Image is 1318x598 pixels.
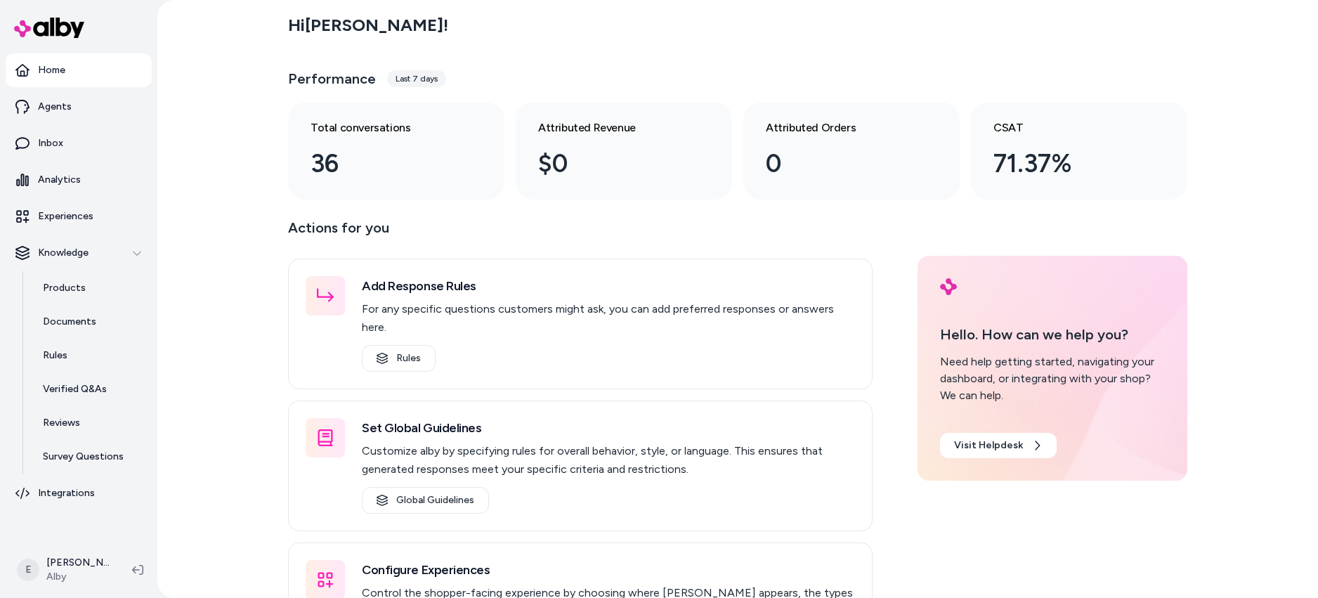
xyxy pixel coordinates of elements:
div: Last 7 days [387,70,446,87]
img: alby Logo [940,278,957,295]
p: Rules [43,349,67,363]
p: For any specific questions customers might ask, you can add preferred responses or answers here. [362,300,855,337]
p: Home [38,63,65,77]
p: Experiences [38,209,93,223]
p: Documents [43,315,96,329]
p: [PERSON_NAME] [46,556,110,570]
p: Products [43,281,86,295]
div: 36 [311,145,459,183]
p: Survey Questions [43,450,124,464]
p: Hello. How can we help you? [940,324,1165,345]
a: Rules [362,345,436,372]
a: Rules [29,339,152,372]
a: Attributed Orders 0 [743,103,960,200]
h2: Hi [PERSON_NAME] ! [288,15,448,36]
div: Need help getting started, navigating your dashboard, or integrating with your shop? We can help. [940,353,1165,404]
a: Integrations [6,476,152,510]
button: Knowledge [6,236,152,270]
img: alby Logo [14,18,84,38]
p: Analytics [38,173,81,187]
a: Inbox [6,126,152,160]
p: Actions for you [288,216,873,250]
a: Documents [29,305,152,339]
h3: Configure Experiences [362,560,855,580]
a: Reviews [29,406,152,440]
p: Reviews [43,416,80,430]
a: Experiences [6,200,152,233]
a: Agents [6,90,152,124]
span: Alby [46,570,110,584]
p: Verified Q&As [43,382,107,396]
p: Integrations [38,486,95,500]
a: Home [6,53,152,87]
h3: Attributed Revenue [538,119,687,136]
div: 0 [766,145,915,183]
a: CSAT 71.37% [971,103,1187,200]
p: Customize alby by specifying rules for overall behavior, style, or language. This ensures that ge... [362,442,855,479]
a: Products [29,271,152,305]
div: 71.37% [993,145,1142,183]
h3: Attributed Orders [766,119,915,136]
a: Verified Q&As [29,372,152,406]
h3: Total conversations [311,119,459,136]
a: Total conversations 36 [288,103,504,200]
p: Agents [38,100,72,114]
div: $0 [538,145,687,183]
button: E[PERSON_NAME]Alby [8,547,121,592]
a: Attributed Revenue $0 [516,103,732,200]
h3: Set Global Guidelines [362,418,855,438]
h3: CSAT [993,119,1142,136]
p: Inbox [38,136,63,150]
span: E [17,559,39,581]
a: Visit Helpdesk [940,433,1057,458]
a: Global Guidelines [362,487,489,514]
a: Analytics [6,163,152,197]
h3: Performance [288,69,376,89]
a: Survey Questions [29,440,152,474]
p: Knowledge [38,246,89,260]
h3: Add Response Rules [362,276,855,296]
